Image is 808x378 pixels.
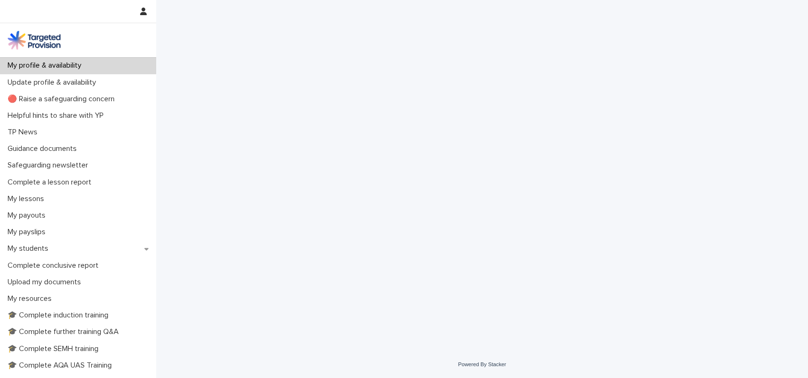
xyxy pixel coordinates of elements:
[8,31,61,50] img: M5nRWzHhSzIhMunXDL62
[4,178,99,187] p: Complete a lesson report
[4,161,96,170] p: Safeguarding newsletter
[4,128,45,137] p: TP News
[4,228,53,237] p: My payslips
[4,211,53,220] p: My payouts
[4,144,84,153] p: Guidance documents
[4,78,104,87] p: Update profile & availability
[4,61,89,70] p: My profile & availability
[4,294,59,303] p: My resources
[4,327,126,336] p: 🎓 Complete further training Q&A
[4,194,52,203] p: My lessons
[4,261,106,270] p: Complete conclusive report
[4,278,89,287] p: Upload my documents
[4,95,122,104] p: 🔴 Raise a safeguarding concern
[4,311,116,320] p: 🎓 Complete induction training
[4,361,119,370] p: 🎓 Complete AQA UAS Training
[458,361,506,367] a: Powered By Stacker
[4,244,56,253] p: My students
[4,111,111,120] p: Helpful hints to share with YP
[4,344,106,353] p: 🎓 Complete SEMH training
